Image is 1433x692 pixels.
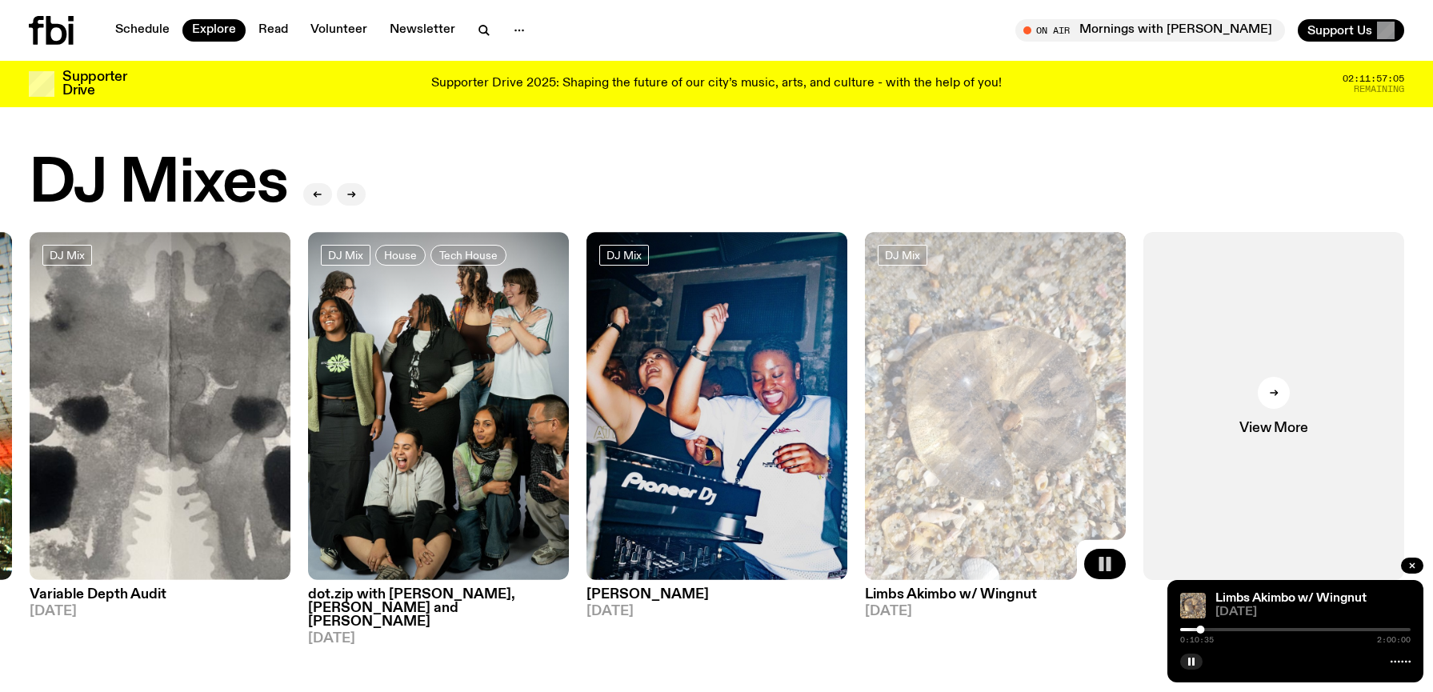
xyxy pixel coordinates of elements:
h3: Limbs Akimbo w/ Wingnut [865,588,1126,602]
span: 0:10:35 [1180,636,1214,644]
a: Limbs Akimbo w/ Wingnut[DATE] [865,580,1126,618]
button: Support Us [1298,19,1404,42]
a: View More [1143,232,1404,580]
span: [DATE] [30,605,290,618]
span: DJ Mix [885,249,920,261]
span: DJ Mix [328,249,363,261]
a: Volunteer [301,19,377,42]
h3: dot.zip with [PERSON_NAME], [PERSON_NAME] and [PERSON_NAME] [308,588,569,629]
span: DJ Mix [606,249,642,261]
span: Tech House [439,249,498,261]
span: Remaining [1354,85,1404,94]
a: Explore [182,19,246,42]
span: [DATE] [308,632,569,646]
p: Supporter Drive 2025: Shaping the future of our city’s music, arts, and culture - with the help o... [431,77,1002,91]
span: Support Us [1307,23,1372,38]
a: Schedule [106,19,179,42]
span: House [384,249,417,261]
span: DJ Mix [50,249,85,261]
a: [PERSON_NAME][DATE] [586,580,847,618]
span: [DATE] [586,605,847,618]
h3: Variable Depth Audit [30,588,290,602]
a: Newsletter [380,19,465,42]
a: DJ Mix [321,245,370,266]
a: dot.zip with [PERSON_NAME], [PERSON_NAME] and [PERSON_NAME][DATE] [308,580,569,646]
a: House [375,245,426,266]
a: Variable Depth Audit[DATE] [30,580,290,618]
button: On AirMornings with [PERSON_NAME] [1015,19,1285,42]
a: Tech House [430,245,506,266]
span: 2:00:00 [1377,636,1411,644]
a: Read [249,19,298,42]
a: Limbs Akimbo w/ Wingnut [1215,592,1367,605]
img: A black and white Rorschach [30,232,290,580]
span: View More [1239,422,1307,435]
a: DJ Mix [42,245,92,266]
span: [DATE] [865,605,1126,618]
h2: DJ Mixes [29,154,287,214]
span: [DATE] [1215,606,1411,618]
a: DJ Mix [599,245,649,266]
h3: Supporter Drive [62,70,126,98]
span: 02:11:57:05 [1343,74,1404,83]
a: DJ Mix [878,245,927,266]
h3: [PERSON_NAME] [586,588,847,602]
